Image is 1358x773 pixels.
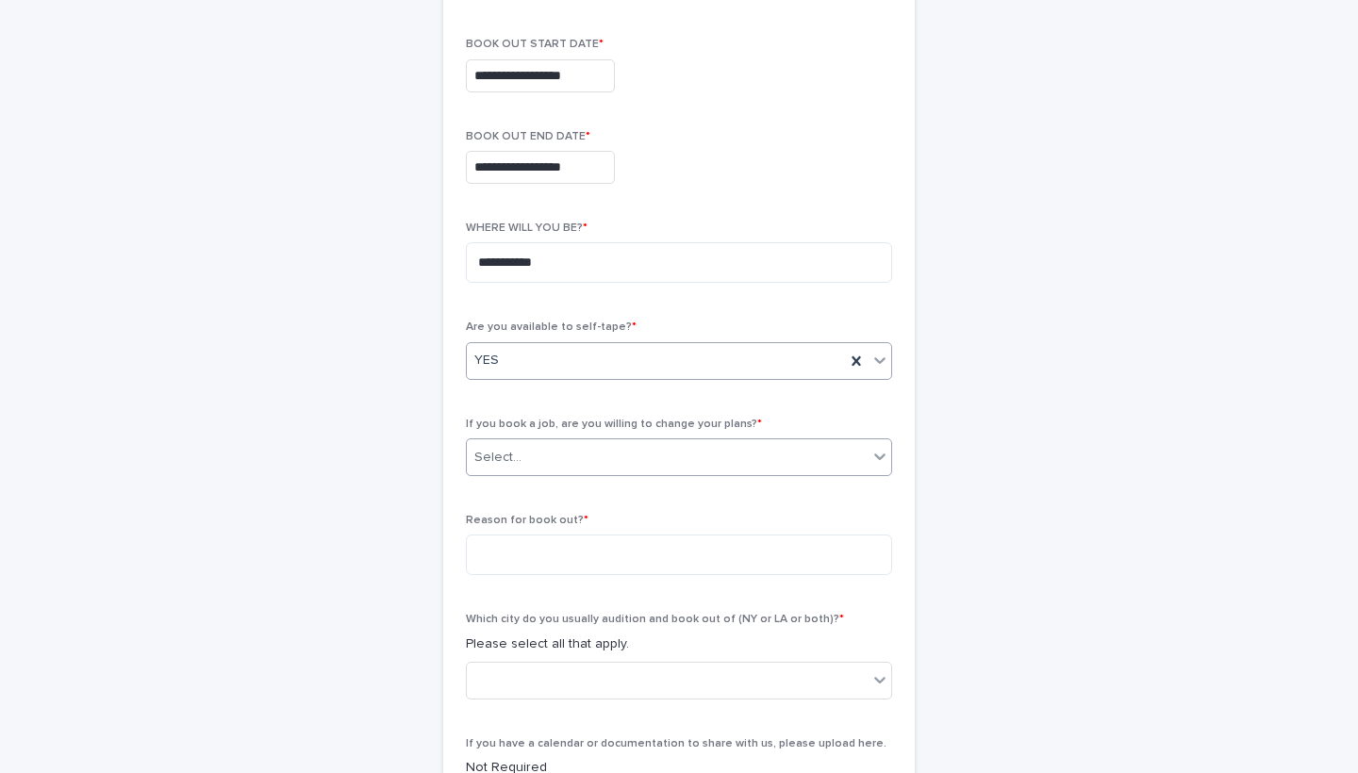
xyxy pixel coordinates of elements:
[466,321,637,333] span: Are you available to self-tape?
[466,419,762,430] span: If you book a job, are you willing to change your plans?
[474,448,522,468] div: Select...
[466,131,590,142] span: BOOK OUT END DATE
[466,222,588,234] span: WHERE WILL YOU BE?
[466,738,886,749] span: If you have a calendar or documentation to share with us, please upload here.
[466,39,604,50] span: BOOK OUT START DATE
[466,614,844,625] span: Which city do you usually audition and book out of (NY or LA or both)?
[466,515,588,526] span: Reason for book out?
[466,634,892,654] p: Please select all that apply.
[474,351,499,370] span: YES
